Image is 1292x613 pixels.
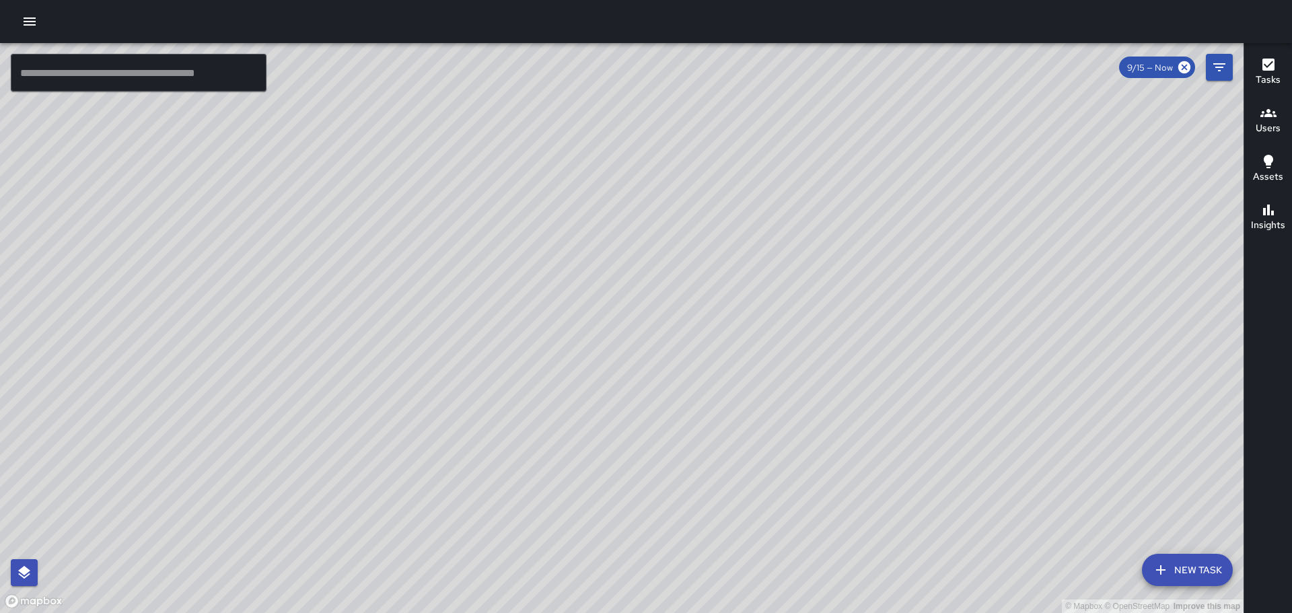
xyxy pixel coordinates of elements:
button: Insights [1244,194,1292,242]
h6: Insights [1251,218,1285,233]
button: Assets [1244,145,1292,194]
div: 9/15 — Now [1119,57,1195,78]
span: 9/15 — Now [1119,62,1181,73]
h6: Users [1256,121,1281,136]
button: Users [1244,97,1292,145]
h6: Assets [1253,170,1283,184]
button: Tasks [1244,48,1292,97]
h6: Tasks [1256,73,1281,87]
button: New Task [1142,554,1233,586]
button: Filters [1206,54,1233,81]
